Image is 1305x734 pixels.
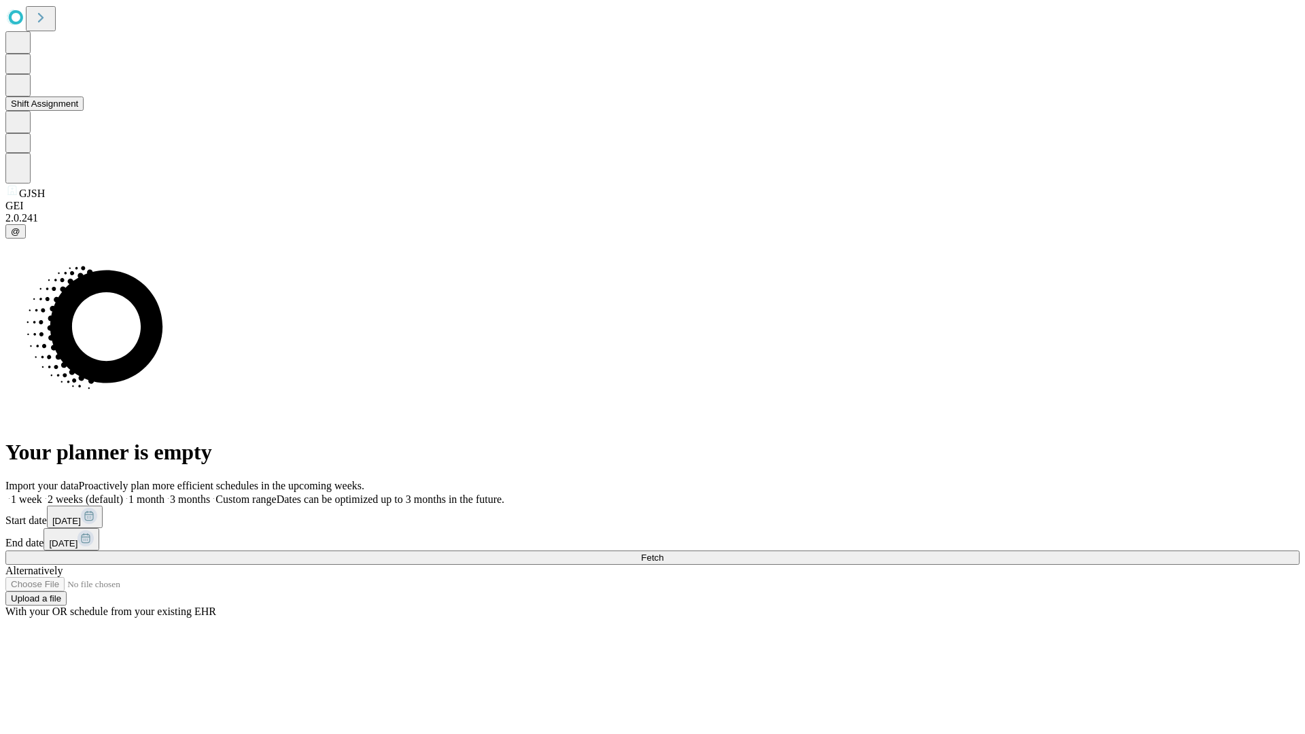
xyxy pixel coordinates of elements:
[641,553,663,563] span: Fetch
[215,493,276,505] span: Custom range
[43,528,99,550] button: [DATE]
[48,493,123,505] span: 2 weeks (default)
[5,440,1300,465] h1: Your planner is empty
[49,538,77,548] span: [DATE]
[5,606,216,617] span: With your OR schedule from your existing EHR
[128,493,164,505] span: 1 month
[5,565,63,576] span: Alternatively
[5,200,1300,212] div: GEI
[5,480,79,491] span: Import your data
[5,528,1300,550] div: End date
[79,480,364,491] span: Proactively plan more efficient schedules in the upcoming weeks.
[11,226,20,237] span: @
[5,224,26,239] button: @
[11,493,42,505] span: 1 week
[5,212,1300,224] div: 2.0.241
[277,493,504,505] span: Dates can be optimized up to 3 months in the future.
[5,550,1300,565] button: Fetch
[47,506,103,528] button: [DATE]
[52,516,81,526] span: [DATE]
[170,493,210,505] span: 3 months
[19,188,45,199] span: GJSH
[5,591,67,606] button: Upload a file
[5,506,1300,528] div: Start date
[5,97,84,111] button: Shift Assignment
